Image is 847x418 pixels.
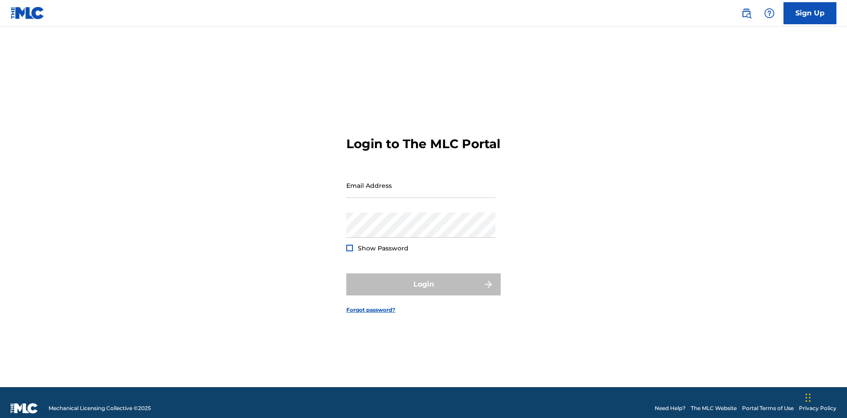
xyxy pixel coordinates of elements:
[764,8,775,19] img: help
[741,8,752,19] img: search
[358,244,409,252] span: Show Password
[806,384,811,411] div: Drag
[11,7,45,19] img: MLC Logo
[742,404,794,412] a: Portal Terms of Use
[803,376,847,418] iframe: Chat Widget
[49,404,151,412] span: Mechanical Licensing Collective © 2025
[761,4,778,22] div: Help
[799,404,836,412] a: Privacy Policy
[346,306,395,314] a: Forgot password?
[783,2,836,24] a: Sign Up
[346,136,500,152] h3: Login to The MLC Portal
[655,404,686,412] a: Need Help?
[11,403,38,414] img: logo
[738,4,755,22] a: Public Search
[691,404,737,412] a: The MLC Website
